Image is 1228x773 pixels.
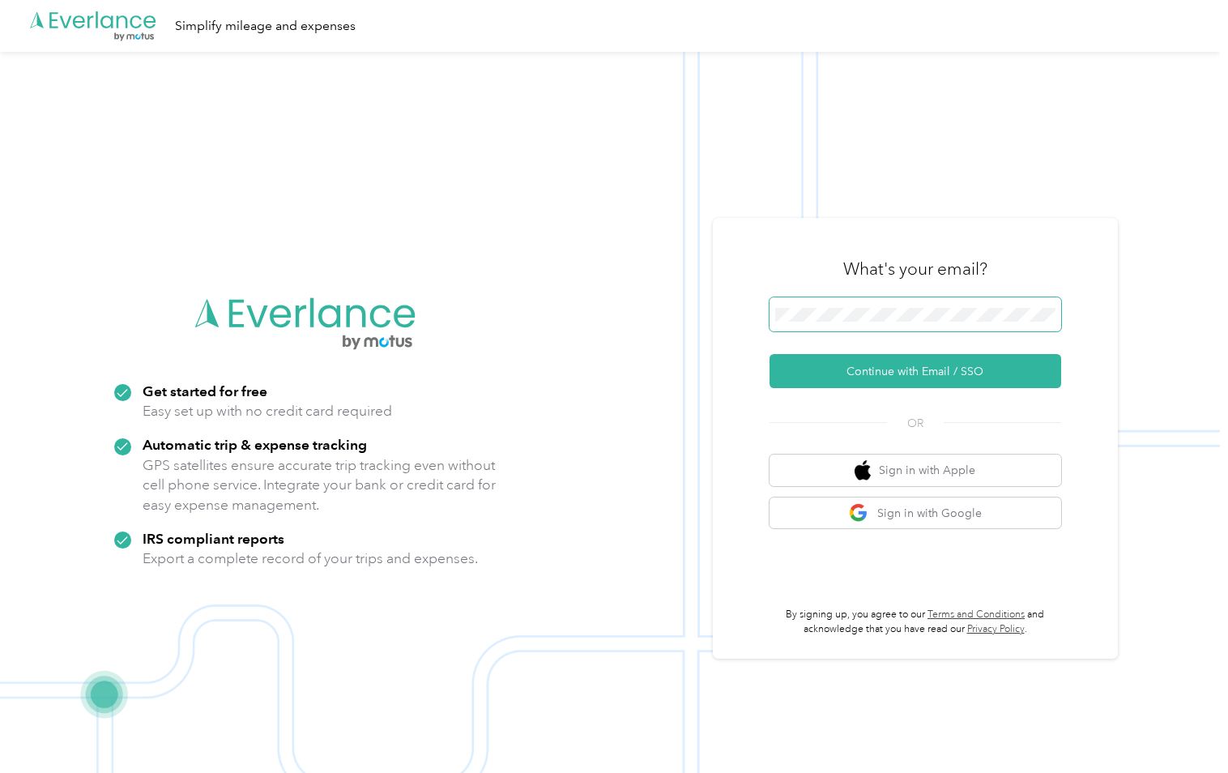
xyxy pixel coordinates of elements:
strong: Get started for free [143,382,267,399]
button: google logoSign in with Google [770,498,1061,529]
h3: What's your email? [843,258,987,280]
a: Terms and Conditions [927,609,1025,621]
strong: IRS compliant reports [143,530,284,547]
img: google logo [849,503,869,523]
p: GPS satellites ensure accurate trip tracking even without cell phone service. Integrate your bank... [143,455,497,515]
img: apple logo [855,460,871,480]
div: Simplify mileage and expenses [175,16,356,36]
span: OR [887,415,944,432]
p: Easy set up with no credit card required [143,401,392,421]
a: Privacy Policy [967,623,1025,635]
p: Export a complete record of your trips and expenses. [143,549,478,569]
button: apple logoSign in with Apple [770,455,1061,486]
button: Continue with Email / SSO [770,354,1061,388]
strong: Automatic trip & expense tracking [143,436,367,453]
p: By signing up, you agree to our and acknowledge that you have read our . [770,608,1061,636]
